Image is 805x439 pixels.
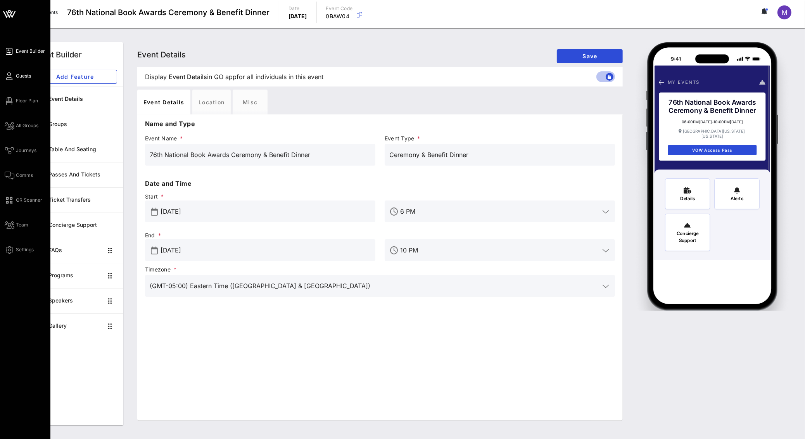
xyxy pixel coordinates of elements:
[5,96,38,105] a: Floor Plan
[237,72,323,81] span: for all individuals in this event
[39,73,111,80] span: Add Feature
[161,244,371,256] input: End Date
[326,12,353,20] p: 0BAW04
[16,246,34,253] span: Settings
[400,244,599,256] input: End Time
[26,86,123,112] a: Event Details
[48,323,103,329] div: Gallery
[16,197,42,204] span: QR Scanner
[151,247,158,254] button: prepend icon
[288,12,307,20] p: [DATE]
[16,97,38,104] span: Floor Plan
[26,137,123,162] a: Table and Seating
[777,5,791,19] div: M
[16,221,28,228] span: Team
[16,122,38,129] span: All Groups
[385,135,615,142] span: Event Type
[26,313,123,339] a: Gallery
[169,72,207,81] span: Event Details
[326,5,353,12] p: Event Code
[16,48,45,55] span: Event Builder
[145,266,615,273] span: Timezone
[145,232,375,239] span: End
[67,7,269,18] span: 76th National Book Awards Ceremony & Benefit Dinner
[192,90,231,114] div: Location
[48,247,103,254] div: FAQs
[33,70,117,84] button: Add Feature
[563,53,617,59] span: Save
[151,208,158,216] button: prepend icon
[26,162,123,187] a: Passes and Tickets
[145,135,375,142] span: Event Name
[5,171,33,180] a: Comms
[48,146,117,153] div: Table and Seating
[5,220,28,230] a: Team
[26,112,123,137] a: Groups
[26,263,123,288] a: Programs
[782,9,787,16] span: M
[48,121,117,128] div: Groups
[26,288,123,313] a: Speakers
[48,272,103,279] div: Programs
[557,49,623,63] button: Save
[400,205,599,218] input: Start Time
[5,47,45,56] a: Event Builder
[5,71,31,81] a: Guests
[5,146,36,155] a: Journeys
[145,179,615,188] p: Date and Time
[389,149,610,161] input: Event Type
[48,222,117,228] div: Concierge Support
[145,72,323,81] span: Display in GO app
[233,90,268,114] div: Misc
[137,50,186,59] span: Event Details
[5,245,34,254] a: Settings
[145,193,375,200] span: Start
[26,238,123,263] a: FAQs
[288,5,307,12] p: Date
[5,121,38,130] a: All Groups
[16,172,33,179] span: Comms
[16,73,31,80] span: Guests
[16,147,36,154] span: Journeys
[26,187,123,213] a: Ticket Transfers
[48,197,117,203] div: Ticket Transfers
[5,195,42,205] a: QR Scanner
[48,96,117,102] div: Event Details
[26,213,123,238] a: Concierge Support
[161,205,371,218] input: Start Date
[33,49,82,60] div: Event Builder
[150,280,599,292] input: Timezone
[137,90,190,114] div: Event Details
[145,119,615,128] p: Name and Type
[48,297,103,304] div: Speakers
[48,171,117,178] div: Passes and Tickets
[150,149,371,161] input: Event Name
